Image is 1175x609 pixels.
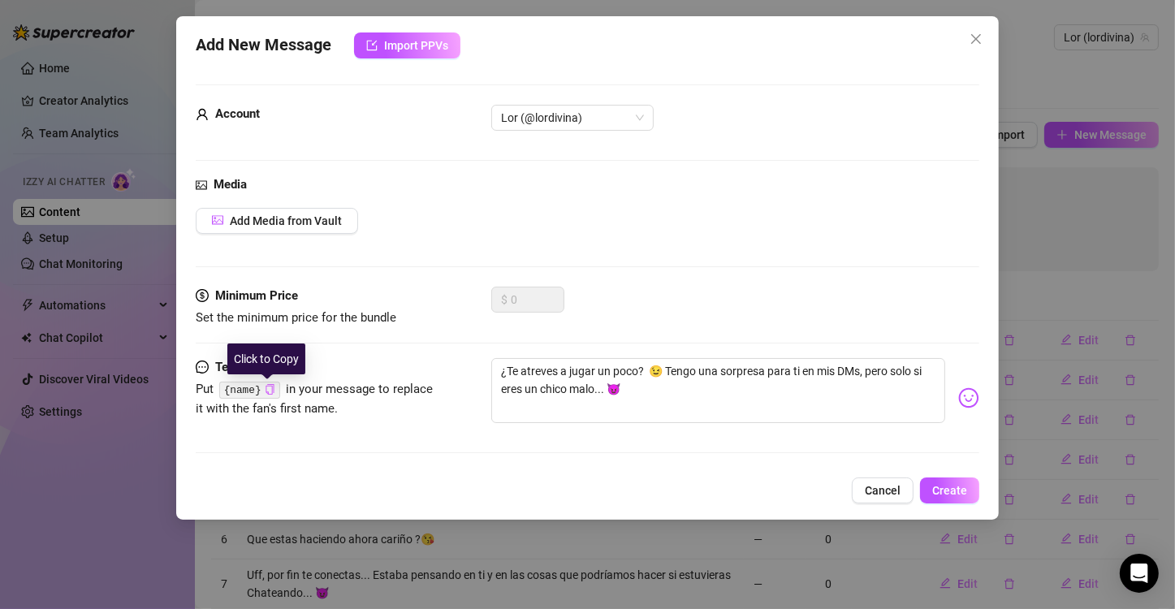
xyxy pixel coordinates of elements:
span: Add New Message [196,32,331,58]
button: Click to Copy [265,383,275,395]
span: Close [963,32,989,45]
span: Import PPVs [384,39,448,52]
img: svg%3e [958,387,979,408]
span: Cancel [865,484,901,497]
button: Cancel [852,477,914,503]
button: Create [920,477,979,503]
button: Close [963,26,989,52]
strong: Minimum Price [215,288,298,303]
div: Click to Copy [227,343,305,374]
span: picture [212,214,223,226]
span: picture [196,175,207,195]
div: Open Intercom Messenger [1120,554,1159,593]
span: Create [932,484,967,497]
span: close [970,32,983,45]
span: message [196,358,209,378]
button: Import PPVs [354,32,460,58]
span: copy [265,384,275,395]
span: Lor (@lordivina) [501,106,644,130]
strong: Account [215,106,260,121]
code: {name} [219,382,280,399]
span: import [366,40,378,51]
span: user [196,105,209,124]
strong: Media [214,177,247,192]
span: Set the minimum price for the bundle [196,310,396,325]
span: dollar [196,287,209,306]
span: Put in your message to replace it with the fan's first name. [196,382,433,416]
textarea: ¿Te atreves a jugar un poco? 😉 Tengo una sorpresa para ti en mis DMs, pero solo si eres un chico ... [491,358,945,423]
strong: Text [215,360,239,374]
button: Add Media from Vault [196,208,358,234]
span: Add Media from Vault [230,214,342,227]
